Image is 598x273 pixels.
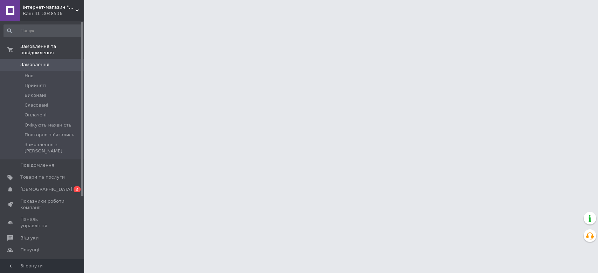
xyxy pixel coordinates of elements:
[20,62,49,68] span: Замовлення
[23,10,84,17] div: Ваш ID: 3048536
[25,92,46,99] span: Виконані
[25,112,47,118] span: Оплачені
[25,142,82,154] span: Замовлення з [PERSON_NAME]
[20,247,39,253] span: Покупці
[20,198,65,211] span: Показники роботи компанії
[25,122,71,128] span: Очікують наявність
[20,43,84,56] span: Замовлення та повідомлення
[23,4,75,10] span: Інтернет-магазин "Смурфік"
[20,235,39,241] span: Відгуки
[20,162,54,168] span: Повідомлення
[20,259,58,265] span: Каталог ProSale
[25,132,74,138] span: Повторно зв'язались
[20,216,65,229] span: Панель управління
[25,102,48,108] span: Скасовані
[74,186,81,192] span: 2
[20,174,65,180] span: Товари та послуги
[4,24,82,37] input: Пошук
[20,186,72,193] span: [DEMOGRAPHIC_DATA]
[25,73,35,79] span: Нові
[25,82,46,89] span: Прийняті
